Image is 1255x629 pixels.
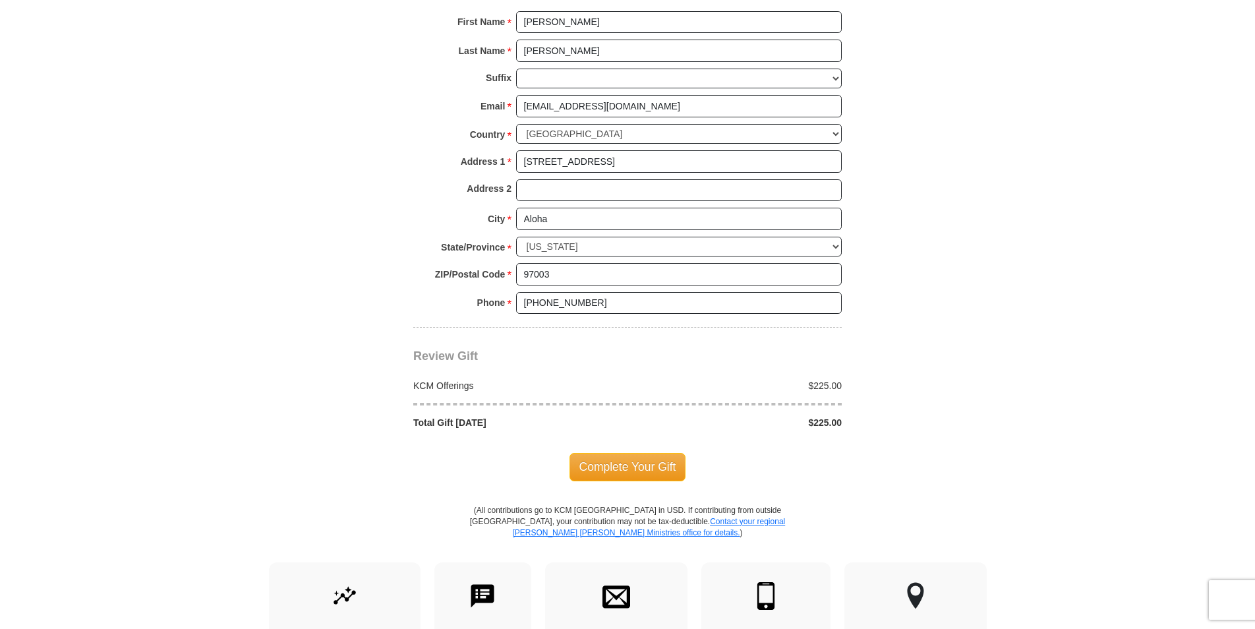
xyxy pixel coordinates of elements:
[569,453,686,481] span: Complete Your Gift
[413,349,478,363] span: Review Gift
[477,293,506,312] strong: Phone
[469,505,786,562] p: (All contributions go to KCM [GEOGRAPHIC_DATA] in USD. If contributing from outside [GEOGRAPHIC_D...
[435,265,506,284] strong: ZIP/Postal Code
[488,210,505,228] strong: City
[331,582,359,610] img: give-by-stock.svg
[512,517,785,537] a: Contact your regional [PERSON_NAME] [PERSON_NAME] Ministries office for details.
[627,379,849,392] div: $225.00
[467,179,511,198] strong: Address 2
[752,582,780,610] img: mobile.svg
[441,238,505,256] strong: State/Province
[407,416,628,429] div: Total Gift [DATE]
[906,582,925,610] img: other-region
[459,42,506,60] strong: Last Name
[486,69,511,87] strong: Suffix
[461,152,506,171] strong: Address 1
[481,97,505,115] strong: Email
[470,125,506,144] strong: Country
[469,582,496,610] img: text-to-give.svg
[407,379,628,392] div: KCM Offerings
[457,13,505,31] strong: First Name
[627,416,849,429] div: $225.00
[602,582,630,610] img: envelope.svg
